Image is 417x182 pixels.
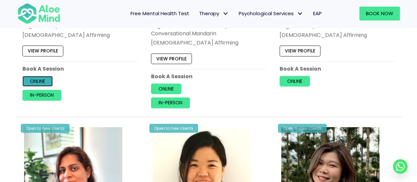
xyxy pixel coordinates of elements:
[366,10,393,17] span: Book Now
[393,159,407,174] a: Whatsapp
[221,9,230,18] span: Therapy: submenu
[199,10,229,17] span: Therapy
[22,31,138,39] div: [DEMOGRAPHIC_DATA] Affirming
[280,65,395,73] p: Book A Session
[194,7,234,20] a: TherapyTherapy: submenu
[131,10,189,17] span: Free Mental Health Test
[151,97,190,108] a: In-person
[126,7,194,20] a: Free Mental Health Test
[234,7,308,20] a: Psychological ServicesPsychological Services: submenu
[22,65,138,73] p: Book A Session
[359,7,400,20] a: Book Now
[21,124,70,133] div: Open to new clients
[151,54,192,64] a: View profile
[151,73,266,80] p: Book A Session
[22,76,53,87] a: Online
[278,124,327,133] div: Open to new clients
[22,90,61,100] a: In-person
[151,39,266,47] div: [DEMOGRAPHIC_DATA] Affirming
[17,3,60,24] img: Aloe mind Logo
[295,9,305,18] span: Psychological Services: submenu
[149,124,198,133] div: Open to new clients
[151,84,181,94] a: Online
[22,46,63,56] a: View profile
[280,31,395,39] div: [DEMOGRAPHIC_DATA] Affirming
[308,7,327,20] a: EAP
[280,46,320,56] a: View profile
[280,76,310,87] a: Online
[313,10,322,17] span: EAP
[239,10,303,17] span: Psychological Services
[151,22,266,37] p: English, Conversational Malay, Conversational Mandarin
[69,7,327,20] nav: Menu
